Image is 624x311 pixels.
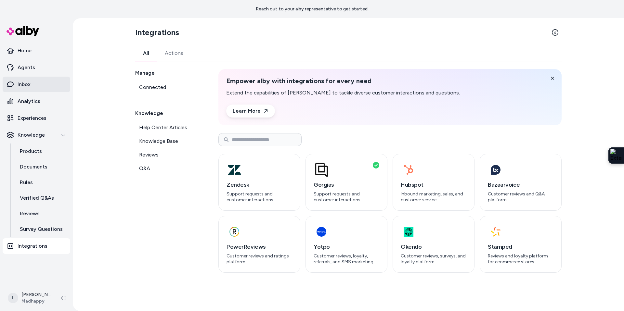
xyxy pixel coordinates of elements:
[226,105,275,118] a: Learn More
[305,154,387,211] button: GorgiasSupport requests and customer interactions
[20,147,42,155] p: Products
[480,154,562,211] button: BazaarvoiceCustomer reviews and Q&A platform
[488,180,553,189] h3: Bazaarvoice
[18,47,32,55] p: Home
[20,163,47,171] p: Documents
[227,253,292,265] p: Customer reviews and ratings platform
[135,109,203,117] h2: Knowledge
[488,242,553,251] h3: Stamped
[314,242,379,251] h3: Yotpo
[3,43,70,58] a: Home
[401,180,466,189] h3: Hubspot
[314,180,379,189] h3: Gorgias
[610,149,622,162] img: Extension Icon
[401,242,466,251] h3: Okendo
[18,64,35,71] p: Agents
[139,165,150,172] span: Q&A
[3,127,70,143] button: Knowledge
[401,253,466,265] p: Customer reviews, surveys, and loyalty platform
[314,191,379,203] p: Support requests and customer interactions
[13,143,70,159] a: Products
[6,26,39,36] img: alby Logo
[13,175,70,190] a: Rules
[139,124,187,131] span: Help Center Articles
[226,89,460,97] p: Extend the capabilities of [PERSON_NAME] to tackle diverse customer interactions and questions.
[227,191,292,203] p: Support requests and customer interactions
[3,93,70,109] a: Analytics
[18,131,45,139] p: Knowledge
[135,148,203,161] a: Reviews
[256,6,369,12] p: Reach out to your alby representative to get started.
[393,154,474,211] button: HubspotInbound marketing, sales, and customer service.
[218,216,300,273] button: PowerReviewsCustomer reviews and ratings platform
[18,114,46,122] p: Experiences
[3,238,70,254] a: Integrations
[13,221,70,237] a: Survey Questions
[135,121,203,134] a: Help Center Articles
[135,81,203,94] a: Connected
[135,27,179,38] h2: Integrations
[8,293,18,303] span: L
[480,216,562,273] button: StampedReviews and loyalty platform for ecommerce stores
[139,83,166,91] span: Connected
[226,77,460,85] h2: Empower alby with integrations for every need
[227,242,292,251] h3: PowerReviews
[21,292,51,298] p: [PERSON_NAME]
[218,154,300,211] button: ZendeskSupport requests and customer interactions
[4,288,56,308] button: L[PERSON_NAME]Madhappy
[13,159,70,175] a: Documents
[135,69,203,77] h2: Manage
[13,190,70,206] a: Verified Q&As
[18,97,40,105] p: Analytics
[3,77,70,92] a: Inbox
[18,81,31,88] p: Inbox
[314,253,379,265] p: Customer reviews, loyalty, referrals, and SMS marketing
[20,179,33,186] p: Rules
[135,135,203,148] a: Knowledge Base
[135,45,157,61] a: All
[3,60,70,75] a: Agents
[139,137,178,145] span: Knowledge Base
[157,45,191,61] a: Actions
[227,180,292,189] h3: Zendesk
[20,225,63,233] p: Survey Questions
[21,298,51,305] span: Madhappy
[3,110,70,126] a: Experiences
[401,191,466,203] p: Inbound marketing, sales, and customer service.
[20,210,40,218] p: Reviews
[18,242,47,250] p: Integrations
[135,162,203,175] a: Q&A
[20,194,54,202] p: Verified Q&As
[488,253,553,265] p: Reviews and loyalty platform for ecommerce stores
[393,216,474,273] button: OkendoCustomer reviews, surveys, and loyalty platform
[139,151,159,159] span: Reviews
[488,191,553,203] p: Customer reviews and Q&A platform
[13,206,70,221] a: Reviews
[305,216,387,273] button: YotpoCustomer reviews, loyalty, referrals, and SMS marketing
